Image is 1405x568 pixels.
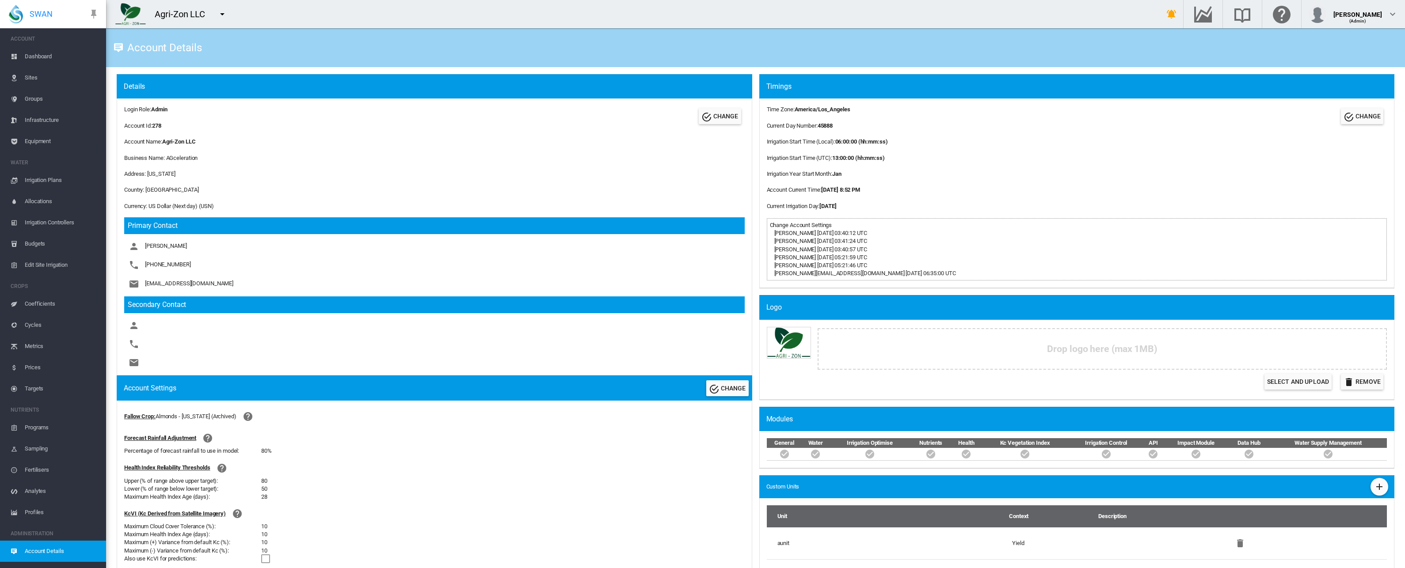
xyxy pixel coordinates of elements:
button: Change Account Details [699,108,741,124]
th: Impact Module [1163,438,1229,448]
b: [DATE] 8:52 PM [821,186,860,193]
button: icon-menu-down [213,5,231,23]
div: 10 [261,547,267,555]
div: Forecast Rainfall Adjustment [124,434,196,442]
td: Yield [1009,527,1098,559]
th: General [767,438,802,448]
md-icon: icon-bell-ring [1166,9,1177,19]
div: KcVI (Kc Derived from Satellite Imagery) [124,510,226,518]
div: Currency: US Dollar (Next day) (USN) [124,202,745,210]
div: Account Settings [124,383,176,393]
md-icon: icon-phone [129,339,139,349]
div: [PERSON_NAME] [1333,7,1382,15]
span: Remove [1356,378,1381,385]
md-icon: icon-help-circle [232,508,243,519]
button: icon-delete Remove [1341,374,1383,390]
span: [PERSON_NAME] [DATE] 05:21:59 UTC [770,254,868,261]
div: Login Role: [124,106,167,114]
td: aunit [767,527,1009,559]
md-icon: icon-help-circle [243,411,253,422]
div: Lower (% of range below lower target): [124,485,261,493]
span: CHANGE [721,385,746,392]
img: SWAN-Landscape-Logo-Colour-drop.png [9,5,23,23]
span: Irrigation Controllers [25,212,99,233]
md-icon: icon-email [129,357,139,368]
div: Maximum (-) Variance from default Kc (%): [124,547,261,555]
md-icon: icon-help-circle [202,433,213,443]
span: Irrigation Start Time (UTC) [767,155,831,161]
button: Delete custom unit [1231,534,1249,552]
div: : [767,122,888,130]
md-icon: Search the knowledge base [1232,9,1253,19]
b: 13:00:00 (hh:mm:ss) [832,155,885,161]
span: [PERSON_NAME] [145,243,187,250]
button: icon-bell-ring [1163,5,1180,23]
span: [PERSON_NAME][EMAIL_ADDRESS][DOMAIN_NAME] [DATE] 06:35:00 UTC [770,270,956,276]
span: Budgets [25,233,99,254]
b: [DATE] [819,203,836,209]
div: Maximum Health Index Age (days): [124,530,261,538]
span: Sampling [25,438,99,459]
div: Almonds - [US_STATE] (Archived) [156,413,236,420]
b: 45888 [818,122,833,129]
span: Irrigation Plans [25,170,99,191]
span: Irrigation Start Time (Local) [767,138,834,145]
button: icon-help-circle [213,459,231,477]
span: Current Irrigation Day [767,203,819,209]
md-icon: icon-pin [88,9,99,19]
span: SWAN [30,8,53,19]
span: Custom Units [766,483,800,491]
b: America/Los_Angeles [795,106,850,113]
md-icon: icon-checkbox-marked-circle [864,449,875,459]
md-icon: icon-account [129,241,139,252]
button: Change Account Settings [706,380,749,396]
th: Irrigation Optimise [829,438,910,448]
div: Account Name: [124,138,745,146]
span: Edit Site Irrigation [25,254,99,276]
span: [PERSON_NAME] [DATE] 03:40:12 UTC [770,230,868,236]
span: Profiles [25,502,99,523]
span: Dashboard [25,46,99,67]
span: Equipment [25,131,99,152]
md-icon: icon-check-circle [1344,112,1354,122]
span: [PERSON_NAME] [DATE] 03:40:57 UTC [770,246,868,253]
md-icon: icon-checkbox-marked-circle [1191,449,1201,459]
div: Also use KcVI for predictions: [124,555,261,563]
div: Account Details [124,45,202,51]
span: [EMAIL_ADDRESS][DOMAIN_NAME] [145,280,233,287]
md-icon: icon-account [129,320,139,331]
span: (Admin) [1349,19,1367,23]
div: Maximum Health Index Age (days): [124,493,261,501]
md-icon: icon-check-circle [701,112,712,122]
div: Percentage of forecast rainfall to use in model: [124,447,261,455]
md-icon: icon-checkbox-marked-circle [1148,449,1158,459]
md-icon: icon-checkbox-marked-circle [1323,449,1333,459]
span: CROPS [11,279,99,293]
md-icon: icon-checkbox-marked-circle [1101,449,1112,459]
span: [PHONE_NUMBER] [145,261,191,268]
span: Cycles [25,314,99,336]
md-icon: icon-menu-down [217,9,228,19]
div: : [767,186,888,194]
button: icon-help-circle [199,429,217,447]
b: 278 [152,122,161,129]
th: Irrigation Control [1069,438,1143,448]
md-icon: icon-phone [129,260,139,270]
md-icon: icon-delete [1344,377,1354,387]
div: 28 [261,493,267,501]
button: icon-help-circle [228,505,246,523]
b: 06:00:00 (hh:mm:ss) [835,138,888,145]
th: Kc Vegetation Index [981,438,1069,448]
span: Current Day Number [767,122,816,129]
h3: Secondary Contact [124,296,745,313]
div: Modules [766,414,1395,424]
img: Company Logo [767,327,811,359]
span: Time Zone [767,106,793,113]
span: Irrigation Year Start Month [767,170,831,177]
th: Health [952,438,981,448]
span: Analytes [25,481,99,502]
span: Infrastructure [25,110,99,131]
md-icon: icon-checkbox-marked-circle [810,449,821,459]
div: 10 [261,530,267,538]
md-icon: Go to the Data Hub [1192,9,1214,19]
